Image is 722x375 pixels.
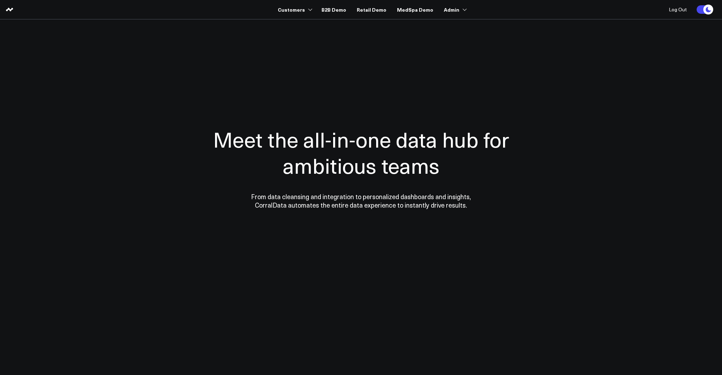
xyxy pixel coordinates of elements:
h1: Meet the all-in-one data hub for ambitious teams [188,126,534,178]
a: MedSpa Demo [397,3,433,16]
a: Customers [278,3,311,16]
a: Retail Demo [357,3,386,16]
p: From data cleansing and integration to personalized dashboards and insights, CorralData automates... [236,192,486,209]
a: B2B Demo [322,3,346,16]
a: Admin [444,3,465,16]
